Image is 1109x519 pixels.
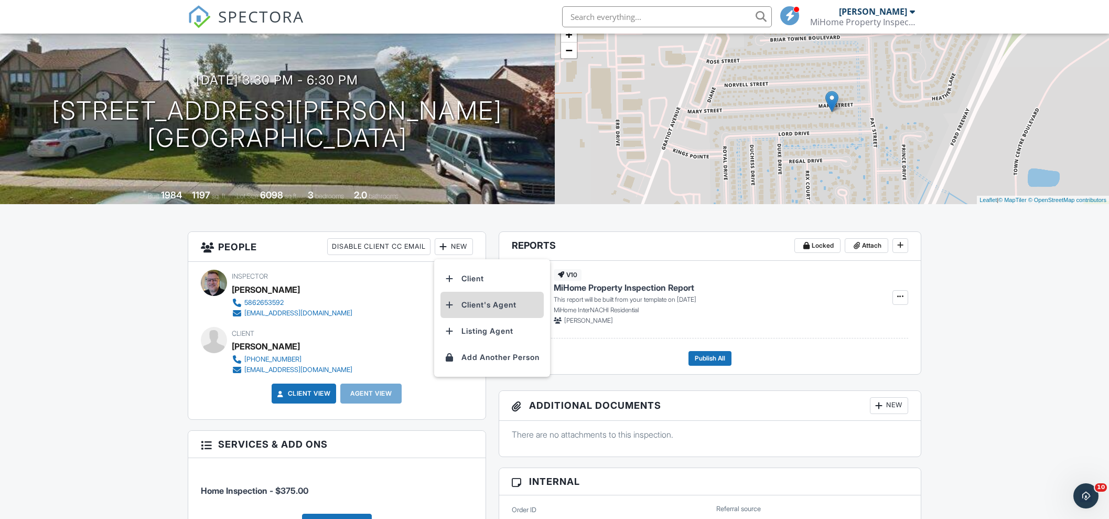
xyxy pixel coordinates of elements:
[232,365,352,375] a: [EMAIL_ADDRESS][DOMAIN_NAME]
[979,197,997,203] a: Leaflet
[244,355,302,364] div: [PHONE_NUMBER]
[244,309,352,317] div: [EMAIL_ADDRESS][DOMAIN_NAME]
[148,192,159,200] span: Built
[188,5,211,28] img: The Best Home Inspection Software - Spectora
[232,354,352,365] a: [PHONE_NUMBER]
[244,366,352,374] div: [EMAIL_ADDRESS][DOMAIN_NAME]
[161,189,182,200] div: 1984
[327,238,430,255] div: Disable Client CC Email
[354,189,367,200] div: 2.0
[285,192,298,200] span: sq.ft.
[188,14,304,36] a: SPECTORA
[499,468,921,495] h3: Internal
[562,6,772,27] input: Search everything...
[188,431,486,458] h3: Services & Add ons
[716,504,761,514] label: Referral source
[232,298,352,308] a: 5862653592
[188,232,486,262] h3: People
[236,192,259,200] span: Lot Size
[196,73,358,87] h3: [DATE] 3:30 pm - 6:30 pm
[499,391,921,421] h3: Additional Documents
[561,27,577,43] a: Zoom in
[275,388,331,399] a: Client View
[1073,483,1099,509] iframe: Intercom live chat
[369,192,399,200] span: bathrooms
[260,189,283,200] div: 6098
[1028,197,1106,203] a: © OpenStreetMap contributors
[810,17,915,27] div: MiHome Property Inspections, LLC
[218,5,304,27] span: SPECTORA
[1095,483,1107,492] span: 10
[977,196,1109,205] div: |
[870,397,908,414] div: New
[512,429,909,440] p: There are no attachments to this inspection.
[232,338,300,354] div: [PERSON_NAME]
[561,43,577,58] a: Zoom out
[244,299,284,307] div: 5862653592
[192,189,210,200] div: 1197
[512,505,536,515] label: Order ID
[232,282,300,298] div: [PERSON_NAME]
[435,238,473,255] div: New
[232,330,254,337] span: Client
[232,272,268,280] span: Inspector
[52,97,502,153] h1: [STREET_ADDRESS][PERSON_NAME] [GEOGRAPHIC_DATA]
[998,197,1027,203] a: © MapTiler
[212,192,227,200] span: sq. ft.
[315,192,344,200] span: bedrooms
[308,189,314,200] div: 3
[839,6,907,17] div: [PERSON_NAME]
[201,466,473,505] li: Service: Home Inspection
[232,308,352,319] a: [EMAIL_ADDRESS][DOMAIN_NAME]
[201,485,308,496] span: Home Inspection - $375.00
